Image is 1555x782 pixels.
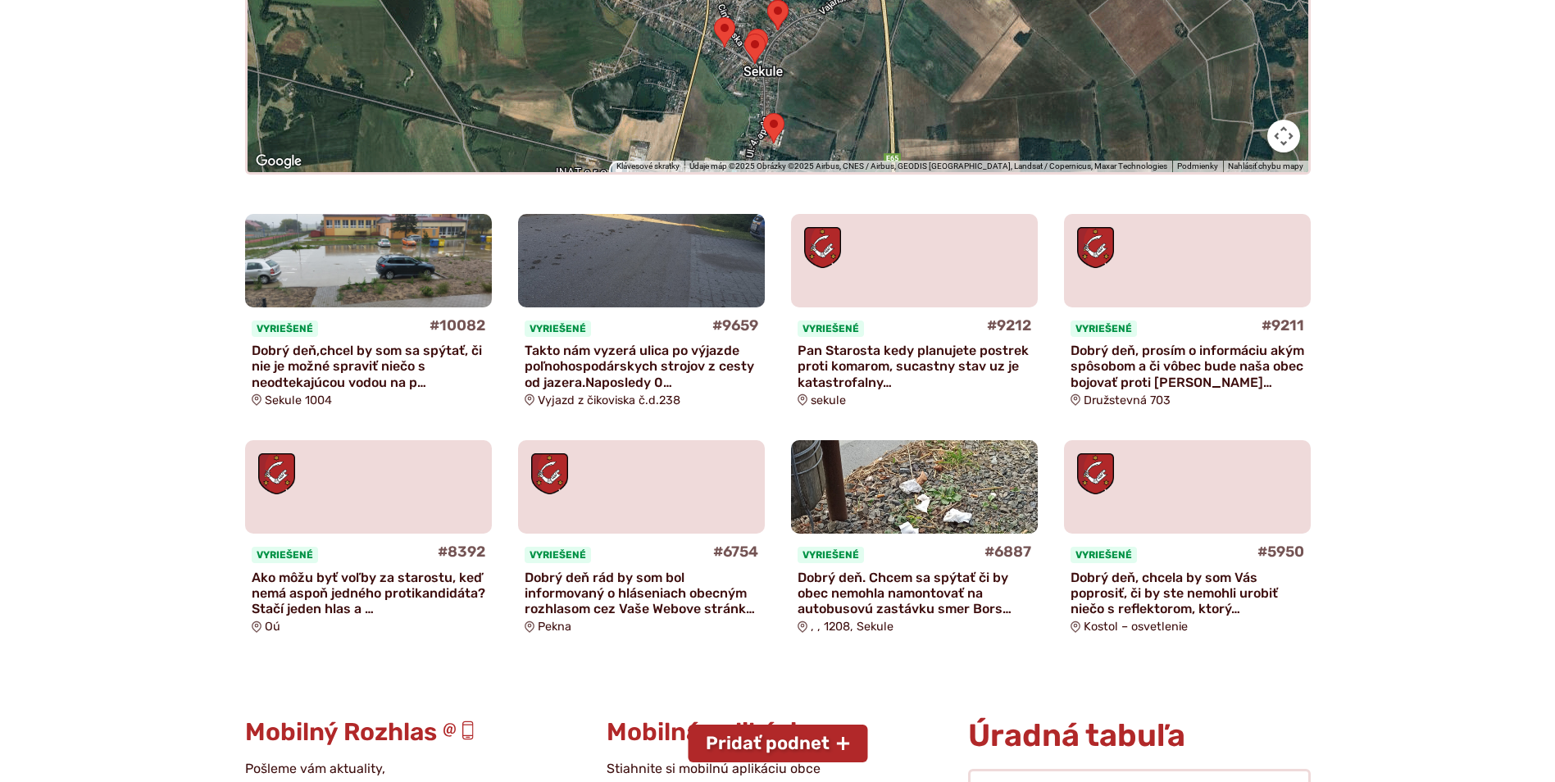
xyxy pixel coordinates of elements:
[518,440,765,640] a: #6754 Vyriešené Dobrý deň rád by som bol informovaný o hláseniach obecným rozhlasom cez Vaše Webo...
[525,321,591,337] span: Vyriešené
[430,317,485,335] h4: #10082
[245,440,492,640] a: #8392 Vyriešené Ako môžu byť voľby za starostu, keď nemá aspoň jedného protikandidáta? Stačí jede...
[252,343,485,390] p: Dobrý deň,chcel by som sa spýtať, či nie je možné spraviť niečo s neodtekajúcou vodou na p…
[987,317,1031,335] h4: #9212
[252,151,306,172] img: Google
[713,543,758,561] h4: #6754
[798,343,1031,390] p: Pan Starosta kedy planujete postrek proti komarom, sucastny stav uz je katastrofalny…
[798,570,1031,617] p: Dobrý deň. Chcem sa spýtať či by obec nemohla namontovať na autobusovú zastávku smer Bors…
[1071,547,1137,563] span: Vyriešené
[689,161,1167,170] span: Údaje máp ©2025 Obrázky ©2025 Airbus, CNES / Airbus, GEODIS [GEOGRAPHIC_DATA], Landsat / Copernic...
[1228,161,1303,170] a: Nahlásiť chybu mapy
[252,151,306,172] a: Otvoriť túto oblasť v Mapách Google (otvorí nové okno)
[1071,570,1304,617] p: Dobrý deň, chcela by som Vás poprosiť, či by ste nemohli urobiť niečo s reflektorom, ktorý…
[1064,214,1311,414] a: #9211 Vyriešené Dobrý deň, prosím o informáciu akým spôsobom a či vôbec bude naša obec bojovať pr...
[706,733,830,754] span: Pridať podnet
[538,620,571,634] span: Pekna
[1267,120,1300,152] button: Ovládať kameru na mape
[525,570,758,617] p: Dobrý deň rád by som bol informovaný o hláseniach obecným rozhlasom cez Vaše Webove stránk…
[525,547,591,563] span: Vyriešené
[538,393,680,407] span: Vyjazd z čikoviska č.d.238
[712,317,758,335] h4: #9659
[265,620,280,634] span: Oú
[518,214,765,414] a: #9659 Vyriešené Takto nám vyzerá ulica po výjazde poľnohospodárskych strojov z cesty od jazera.Na...
[438,543,485,561] h4: #8392
[607,719,948,746] h3: Mobilná aplikácia
[1084,393,1171,407] span: Družstevná 703
[525,343,758,390] p: Takto nám vyzerá ulica po výjazde poľnohospodárskych strojov z cesty od jazera.Naposledy 0…
[1071,321,1137,337] span: Vyriešené
[245,719,587,746] h3: Mobilný Rozhlas
[811,393,846,407] span: sekule
[1084,620,1188,634] span: Kostol – osvetlenie
[252,570,485,617] p: Ako môžu byť voľby za starostu, keď nemá aspoň jedného protikandidáta? Stačí jeden hlas a …
[245,214,492,414] a: #10082 Vyriešené Dobrý deň,chcel by som sa spýtať, či nie je možné spraviť niečo s neodtekajúcou ...
[265,393,332,407] span: Sekule 1004
[1064,440,1311,640] a: #5950 Vyriešené Dobrý deň, chcela by som Vás poprosiť, či by ste nemohli urobiť niečo s reflektor...
[1071,343,1304,390] p: Dobrý deň, prosím o informáciu akým spôsobom a či vôbec bude naša obec bojovať proti [PERSON_NAME]…
[984,543,1031,561] h4: #6887
[811,620,893,634] span: , , 1208, Sekule
[1177,161,1218,170] a: Podmienky (otvorí sa na novej karte)
[798,321,864,337] span: Vyriešené
[791,440,1038,640] a: #6887 Vyriešené Dobrý deň. Chcem sa spýtať či by obec nemohla namontovať na autobusovú zastávku s...
[1262,317,1304,335] h4: #9211
[252,321,318,337] span: Vyriešené
[1257,543,1304,561] h4: #5950
[798,547,864,563] span: Vyriešené
[791,214,1038,414] a: #9212 Vyriešené Pan Starosta kedy planujete postrek proti komarom, sucastny stav uz je katastrofa...
[252,547,318,563] span: Vyriešené
[688,725,867,762] button: Pridať podnet
[968,719,1310,753] h2: Úradná tabuľa
[616,161,680,172] button: Klávesové skratky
